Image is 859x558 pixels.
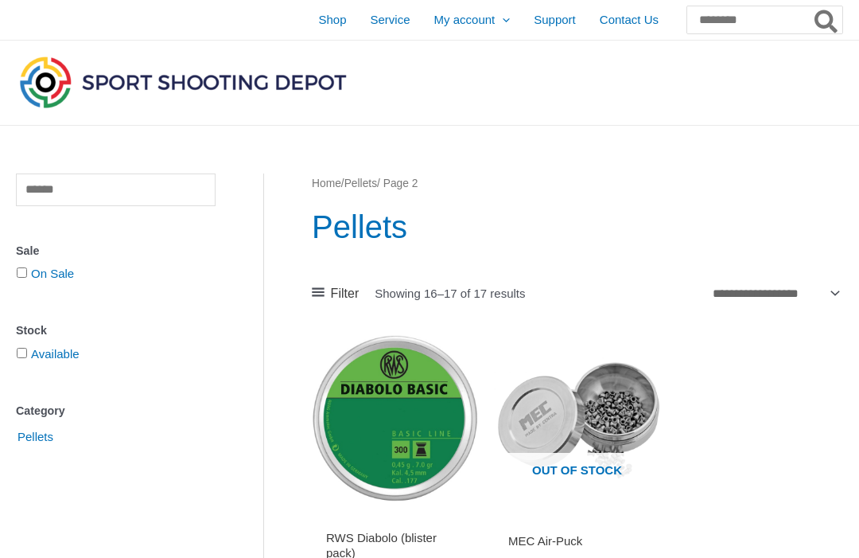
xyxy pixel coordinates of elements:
span: Pellets [16,423,55,451]
img: MEC Air-Puck [494,335,660,501]
nav: Breadcrumb [312,174,842,194]
input: On Sale [17,267,27,278]
input: Available [17,348,27,358]
div: Stock [16,319,216,342]
img: RWS Diabolo [312,335,478,501]
button: Search [811,6,842,33]
h2: MEC Air-Puck [508,533,646,549]
a: On Sale [31,267,74,280]
a: Pellets [344,178,377,189]
iframe: Customer reviews powered by Trustpilot [326,511,464,530]
p: Showing 16–17 of 17 results [375,287,525,299]
a: MEC Air-Puck [508,533,646,555]
div: Category [16,400,216,423]
a: Available [31,347,80,361]
span: Out of stock [506,453,648,490]
img: Sport Shooting Depot [16,53,350,111]
a: Pellets [16,429,55,443]
iframe: Customer reviews powered by Trustpilot [508,511,646,530]
span: Filter [331,282,360,306]
a: Out of stock [494,335,660,501]
h1: Pellets [312,205,842,249]
a: Home [312,178,341,189]
div: Sale [16,240,216,263]
select: Shop order [706,281,842,305]
a: Filter [312,282,359,306]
